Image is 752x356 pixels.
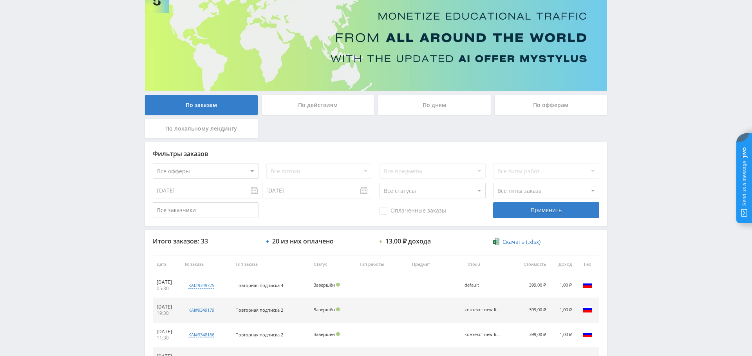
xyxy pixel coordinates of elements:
[493,238,500,245] img: xlsx
[145,119,258,138] div: По локальному лендингу
[380,207,446,215] span: Оплаченные заказы
[465,283,500,288] div: default
[378,95,491,115] div: По дням
[583,329,592,339] img: rus.png
[231,256,310,273] th: Тип заказа
[513,273,550,298] td: 399,00 ₽
[314,331,335,337] span: Завершён
[235,307,283,313] span: Повторная подписка 2
[461,256,513,273] th: Потоки
[513,298,550,323] td: 399,00 ₽
[336,307,340,311] span: Подтвержден
[181,256,231,273] th: № заказа
[336,332,340,336] span: Подтвержден
[493,202,599,218] div: Применить
[550,298,576,323] td: 1,00 ₽
[408,256,461,273] th: Предмет
[235,332,283,338] span: Повторная подписка 2
[235,282,283,288] span: Повторная подписка 4
[157,285,177,292] div: 05:30
[355,256,408,273] th: Тип работы
[465,332,500,337] div: контекст new link
[465,307,500,312] div: контекст new link
[157,310,177,316] div: 19:30
[550,323,576,347] td: 1,00 ₽
[583,305,592,314] img: rus.png
[157,304,177,310] div: [DATE]
[513,323,550,347] td: 399,00 ₽
[153,256,181,273] th: Дата
[550,256,576,273] th: Доход
[493,238,540,246] a: Скачать (.xlsx)
[153,150,599,157] div: Фильтры заказов
[153,202,258,218] input: Все заказчики
[188,282,214,289] div: kai#9349725
[153,238,258,245] div: Итого заказов: 33
[576,256,599,273] th: Гео
[495,95,607,115] div: По офферам
[145,95,258,115] div: По заказам
[513,256,550,273] th: Стоимость
[310,256,355,273] th: Статус
[336,283,340,287] span: Подтвержден
[385,238,431,245] div: 13,00 ₽ дохода
[188,332,214,338] div: kai#9348186
[272,238,334,245] div: 20 из них оплачено
[157,335,177,341] div: 11:30
[188,307,214,313] div: kai#9349179
[157,279,177,285] div: [DATE]
[503,239,540,245] span: Скачать (.xlsx)
[550,273,576,298] td: 1,00 ₽
[583,280,592,289] img: rus.png
[157,329,177,335] div: [DATE]
[314,282,335,288] span: Завершён
[314,307,335,312] span: Завершён
[262,95,374,115] div: По действиям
